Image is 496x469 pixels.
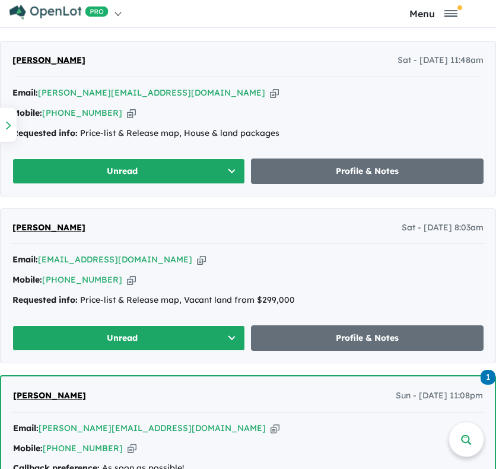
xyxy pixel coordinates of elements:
[374,8,494,19] button: Toggle navigation
[127,274,136,286] button: Copy
[13,423,39,433] strong: Email:
[39,423,266,433] a: [PERSON_NAME][EMAIL_ADDRESS][DOMAIN_NAME]
[197,253,206,266] button: Copy
[128,442,136,455] button: Copy
[13,389,86,403] a: [PERSON_NAME]
[481,369,495,385] a: 1
[12,222,85,233] span: [PERSON_NAME]
[13,390,86,401] span: [PERSON_NAME]
[270,87,279,99] button: Copy
[12,221,85,235] a: [PERSON_NAME]
[12,126,484,141] div: Price-list & Release map, House & land packages
[9,5,109,20] img: Openlot PRO Logo White
[12,55,85,65] span: [PERSON_NAME]
[12,294,78,305] strong: Requested info:
[12,53,85,68] a: [PERSON_NAME]
[402,221,484,235] span: Sat - [DATE] 8:03am
[127,107,136,119] button: Copy
[38,254,192,265] a: [EMAIL_ADDRESS][DOMAIN_NAME]
[12,128,78,138] strong: Requested info:
[38,87,265,98] a: [PERSON_NAME][EMAIL_ADDRESS][DOMAIN_NAME]
[396,389,483,403] span: Sun - [DATE] 11:08pm
[12,274,42,285] strong: Mobile:
[12,293,484,308] div: Price-list & Release map, Vacant land from $299,000
[398,53,484,68] span: Sat - [DATE] 11:48am
[12,159,245,184] button: Unread
[481,370,495,385] span: 1
[42,274,122,285] a: [PHONE_NUMBER]
[43,443,123,454] a: [PHONE_NUMBER]
[251,159,484,184] a: Profile & Notes
[13,443,43,454] strong: Mobile:
[251,325,484,351] a: Profile & Notes
[12,254,38,265] strong: Email:
[12,325,245,351] button: Unread
[12,107,42,118] strong: Mobile:
[12,87,38,98] strong: Email:
[42,107,122,118] a: [PHONE_NUMBER]
[271,422,279,435] button: Copy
